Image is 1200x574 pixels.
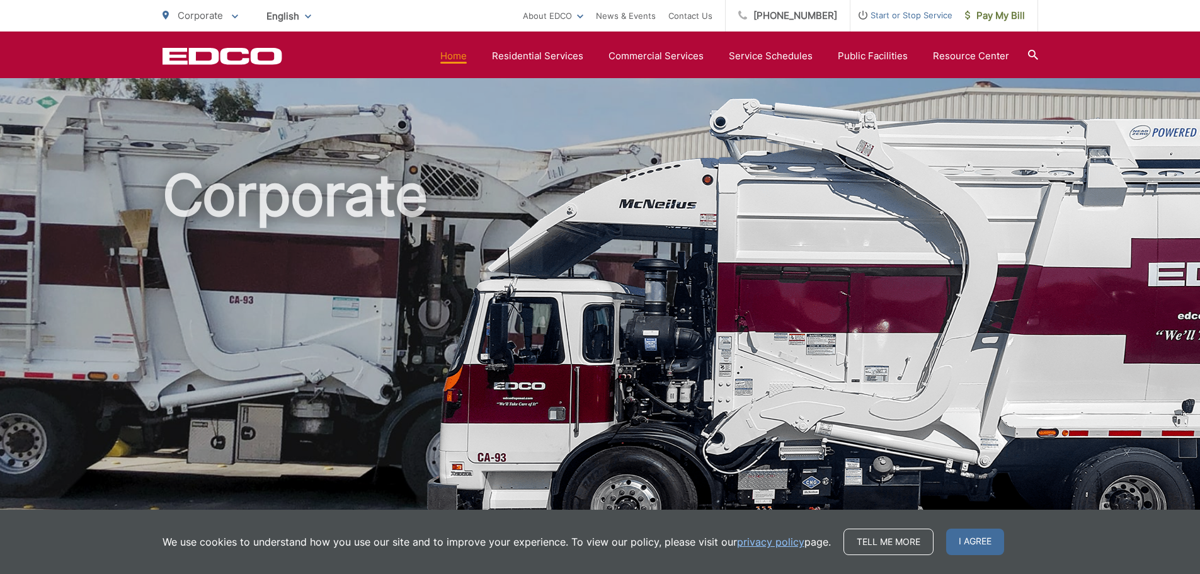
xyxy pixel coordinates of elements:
[492,49,583,64] a: Residential Services
[178,9,223,21] span: Corporate
[596,8,656,23] a: News & Events
[946,529,1004,555] span: I agree
[257,5,321,27] span: English
[965,8,1025,23] span: Pay My Bill
[729,49,813,64] a: Service Schedules
[737,534,804,549] a: privacy policy
[163,47,282,65] a: EDCD logo. Return to the homepage.
[163,164,1038,563] h1: Corporate
[668,8,712,23] a: Contact Us
[523,8,583,23] a: About EDCO
[838,49,908,64] a: Public Facilities
[440,49,467,64] a: Home
[163,534,831,549] p: We use cookies to understand how you use our site and to improve your experience. To view our pol...
[609,49,704,64] a: Commercial Services
[933,49,1009,64] a: Resource Center
[843,529,934,555] a: Tell me more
